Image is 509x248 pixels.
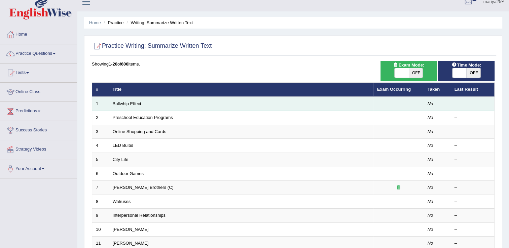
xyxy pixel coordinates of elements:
div: – [455,226,491,233]
a: Strategy Videos [0,140,77,157]
b: 606 [121,61,129,67]
div: – [455,240,491,247]
a: Predictions [0,102,77,119]
a: Interpersonal Relationships [113,213,166,218]
th: Taken [424,83,451,97]
div: – [455,101,491,107]
em: No [428,199,433,204]
div: – [455,129,491,135]
em: No [428,101,433,106]
a: [PERSON_NAME] [113,241,149,246]
a: City Life [113,157,129,162]
a: Home [0,25,77,42]
a: LED Bulbs [113,143,133,148]
a: Tests [0,64,77,80]
th: # [92,83,109,97]
a: [PERSON_NAME] Brothers (C) [113,185,174,190]
th: Title [109,83,373,97]
div: – [455,171,491,177]
span: OFF [409,68,423,78]
a: Success Stories [0,121,77,138]
div: Showing of items. [92,61,495,67]
td: 5 [92,153,109,167]
div: – [455,184,491,191]
div: Exam occurring question [377,184,420,191]
div: – [455,115,491,121]
a: Exam Occurring [377,87,411,92]
h2: Practice Writing: Summarize Written Text [92,41,212,51]
td: 2 [92,111,109,125]
div: – [455,142,491,149]
a: Preschool Education Programs [113,115,173,120]
a: Online Class [0,83,77,99]
div: – [455,212,491,219]
td: 10 [92,222,109,237]
b: 1-20 [109,61,117,67]
em: No [428,241,433,246]
em: No [428,227,433,232]
span: OFF [466,68,480,78]
span: Time Mode: [449,61,484,69]
a: Practice Questions [0,44,77,61]
a: Outdoor Games [113,171,144,176]
em: No [428,157,433,162]
em: No [428,115,433,120]
em: No [428,213,433,218]
a: Home [89,20,101,25]
td: 6 [92,167,109,181]
div: Show exams occurring in exams [380,61,437,81]
td: 4 [92,139,109,153]
td: 1 [92,97,109,111]
li: Writing: Summarize Written Text [125,19,193,26]
em: No [428,143,433,148]
li: Practice [102,19,123,26]
th: Last Result [451,83,495,97]
em: No [428,171,433,176]
a: [PERSON_NAME] [113,227,149,232]
td: 9 [92,209,109,223]
a: Walruses [113,199,131,204]
a: Online Shopping and Cards [113,129,167,134]
a: Your Account [0,159,77,176]
td: 8 [92,195,109,209]
div: – [455,157,491,163]
a: Bullwhip Effect [113,101,141,106]
em: No [428,129,433,134]
td: 3 [92,125,109,139]
td: 7 [92,181,109,195]
em: No [428,185,433,190]
span: Exam Mode: [390,61,427,69]
div: – [455,199,491,205]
